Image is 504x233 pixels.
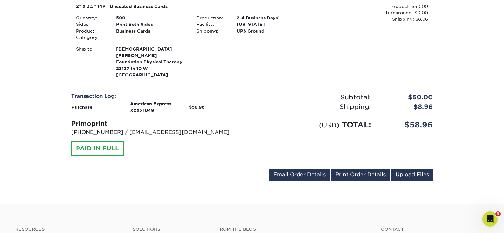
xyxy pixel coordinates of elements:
div: Product: $50.00 Turnaround: $0.00 Shipping: $8.96 [312,3,428,23]
span: [DEMOGRAPHIC_DATA][PERSON_NAME] [116,46,187,59]
div: 2" X 3.5" 14PT Uncoated Business Cards [76,3,308,10]
div: Sides: [71,21,111,27]
strong: Purchase [72,105,93,110]
a: Upload Files [391,169,433,181]
strong: $58.96 [189,105,204,110]
div: UPS Ground [232,28,312,34]
span: Foundation Physical Therapy [116,59,187,65]
h4: Resources [15,227,123,232]
div: Transaction Log: [71,92,247,100]
div: Shipping: [192,28,232,34]
div: Shipping: [252,102,376,112]
div: Ship to: [71,46,111,78]
small: (USD) [319,121,339,129]
div: Business Cards [111,28,192,41]
div: Primoprint [71,119,247,128]
div: Production: [192,15,232,21]
span: 23127 Ih 10 W [116,65,187,72]
span: TOTAL: [342,120,371,129]
div: $50.00 [376,92,438,102]
div: 500 [111,15,192,21]
a: Print Order Details [331,169,390,181]
p: [PHONE_NUMBER] / [EMAIL_ADDRESS][DOMAIN_NAME] [71,128,247,136]
h4: From the Blog [217,227,364,232]
div: $8.96 [376,102,438,112]
strong: American Express - XXXX1049 [130,101,175,113]
iframe: Intercom live chat [482,211,498,227]
div: [US_STATE] [232,21,312,27]
div: PAID IN FULL [71,141,124,156]
div: $58.96 [376,119,438,131]
div: Quantity: [71,15,111,21]
div: Product Category: [71,28,111,41]
strong: [GEOGRAPHIC_DATA] [116,46,187,78]
div: Facility: [192,21,232,27]
h4: Solutions [133,227,207,232]
div: Print Both Sides [111,21,192,27]
a: Email Order Details [269,169,330,181]
a: Contact [381,227,489,232]
div: Subtotal: [252,92,376,102]
div: 2-4 Business Days [232,15,312,21]
span: 3 [495,211,501,216]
